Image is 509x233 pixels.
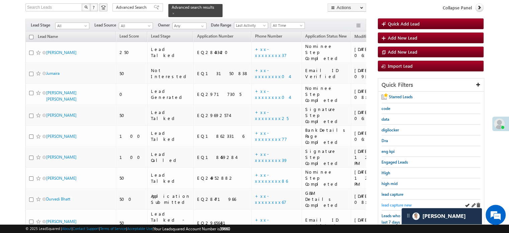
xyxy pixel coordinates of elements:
[116,4,149,10] span: Advanced Search
[305,169,348,187] div: Nominee Step Completed
[151,151,190,163] div: Lead Called
[197,196,248,202] div: EQ28471966
[119,154,144,160] div: 100
[197,49,248,55] div: EQ28433420
[354,148,396,166] div: [DATE] 12:21 PM
[255,217,286,229] a: +xx-xxxxxxxx36
[354,67,396,79] div: [DATE] 09:59 PM
[151,46,190,58] div: Lead Talked
[93,4,96,10] span: ?
[255,130,287,142] a: +xx-xxxxxxxx77
[255,34,282,39] span: Phone Number
[388,63,413,69] span: Import Lead
[354,169,396,187] div: [DATE] 12:21 PM
[197,34,233,39] span: Application Number
[151,34,170,39] span: Lead Stage
[388,21,420,26] span: Quick Add Lead
[252,33,285,41] a: Phone Number
[388,35,417,41] span: Add New Lead
[35,35,112,44] div: Chat with us now
[328,3,366,12] button: Actions
[172,5,214,10] span: Advanced search results
[46,196,70,201] a: Durvedi Bhatt
[119,22,153,29] a: All
[255,151,288,163] a: +xx-xxxxxxxx39
[381,127,399,132] span: digilocker
[151,88,190,100] div: Lead Generated
[119,70,144,76] div: 50
[305,148,348,166] div: Signature Step Completed
[211,22,234,28] span: Date Range
[197,154,248,160] div: EQ18459284
[29,35,33,39] input: Check all records
[151,172,190,184] div: Lead Talked
[116,33,142,41] a: Lead Score
[305,106,348,124] div: Signature Step Completed
[127,226,153,231] a: Acceptable Use
[46,155,77,160] a: [PERSON_NAME]
[354,109,396,121] div: [DATE] 06:32 PM
[119,112,144,118] div: 50
[34,33,61,42] a: Lead Name
[305,85,348,103] div: Nominee Step Completed
[271,22,305,29] a: All Time
[197,23,206,30] a: Show All Items
[255,193,286,205] a: +xx-xxxxxxxx67
[46,176,77,181] a: [PERSON_NAME]
[151,67,190,79] div: Not Interested
[381,170,390,175] span: High
[255,109,288,121] a: +xx-xxxxxxxx25
[119,91,144,97] div: 0
[119,133,144,139] div: 100
[84,5,88,9] img: Search
[381,181,398,186] span: high mid
[119,23,151,29] span: All
[11,35,28,44] img: d_60004797649_company_0_60004797649
[119,220,144,226] div: 50
[55,22,89,29] a: All
[46,219,77,230] a: [PERSON_NAME] [PERSON_NAME]
[381,117,389,122] span: data
[119,196,144,202] div: 500
[354,130,396,142] div: [DATE] 06:26 PM
[381,192,403,197] span: lead capture
[172,22,206,29] input: Type to Search
[443,5,472,11] span: Collapse Panel
[220,226,230,231] span: 39660
[46,134,77,139] a: [PERSON_NAME]
[388,49,417,55] span: Add New Lead
[255,67,289,79] a: +xx-xxxxxxxx04
[305,190,348,208] div: G&M Details Completed
[119,34,139,39] span: Lead Score
[305,34,347,39] span: Application Status New
[234,22,266,28] span: Last Activity
[412,213,420,220] img: Carter
[197,220,248,226] div: EQ29656431
[271,22,303,28] span: All Time
[381,213,438,225] span: Leads who visited website in the last 7 days
[422,213,466,219] span: Carter
[151,130,190,142] div: Lead Talked
[197,133,248,139] div: EQ18623316
[151,109,190,121] div: Lead Talked
[9,62,122,177] textarea: Type your message and hit 'Enter'
[255,172,288,184] a: +xx-xxxxxxxx86
[56,23,87,29] span: All
[255,88,289,100] a: +xx-xxxxxxxx04
[31,22,55,28] span: Lead Stage
[401,208,482,225] div: carter-dragCarter[PERSON_NAME]
[302,33,350,41] a: Application Status New
[381,149,395,154] span: eng kpi
[46,113,77,118] a: [PERSON_NAME]
[255,46,287,58] a: +xx-xxxxxxxx37
[154,226,230,231] span: Your Leadsquared Account Number is
[381,160,408,165] span: Engaged Leads
[381,202,412,208] span: lead capture new
[197,175,248,181] div: EQ24952882
[148,33,174,41] a: Lead Stage
[389,94,413,99] span: Starred Leads
[110,3,126,19] div: Minimize live chat window
[378,78,484,92] div: Quick Filters
[305,67,348,79] div: Email ID Verified
[381,106,390,111] span: code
